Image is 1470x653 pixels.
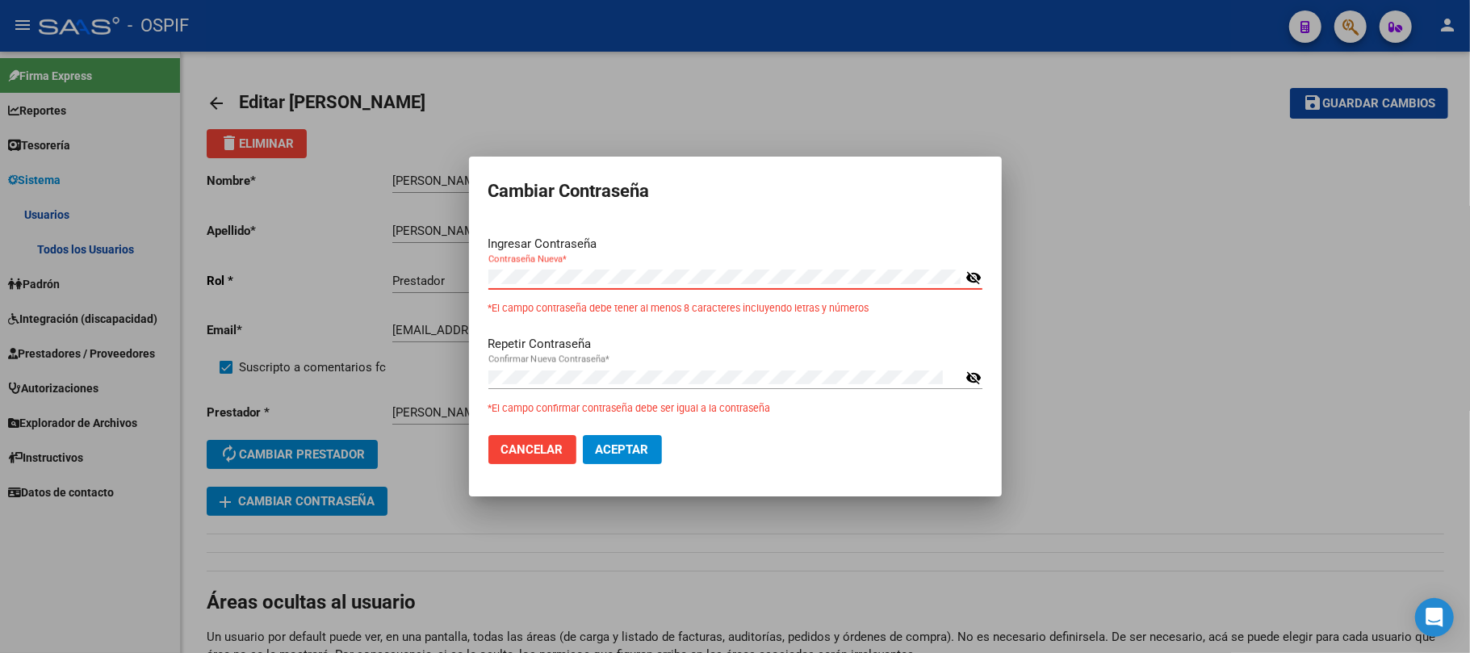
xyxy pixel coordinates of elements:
button: Cancelar [488,435,576,464]
p: Repetir Contraseña [488,335,982,354]
mat-icon: visibility_off [965,368,982,387]
span: Cancelar [501,442,563,457]
mat-icon: visibility_off [965,268,982,287]
p: Ingresar Contraseña [488,235,982,253]
button: Aceptar [583,435,662,464]
small: *El campo contraseña debe tener al menos 8 caracteres incluyendo letras y números [488,301,869,316]
small: *El campo confirmar contraseña debe ser igual a la contraseña [488,401,771,416]
div: Open Intercom Messenger [1415,598,1454,637]
span: Aceptar [596,442,649,457]
h2: Cambiar Contraseña [488,176,982,207]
